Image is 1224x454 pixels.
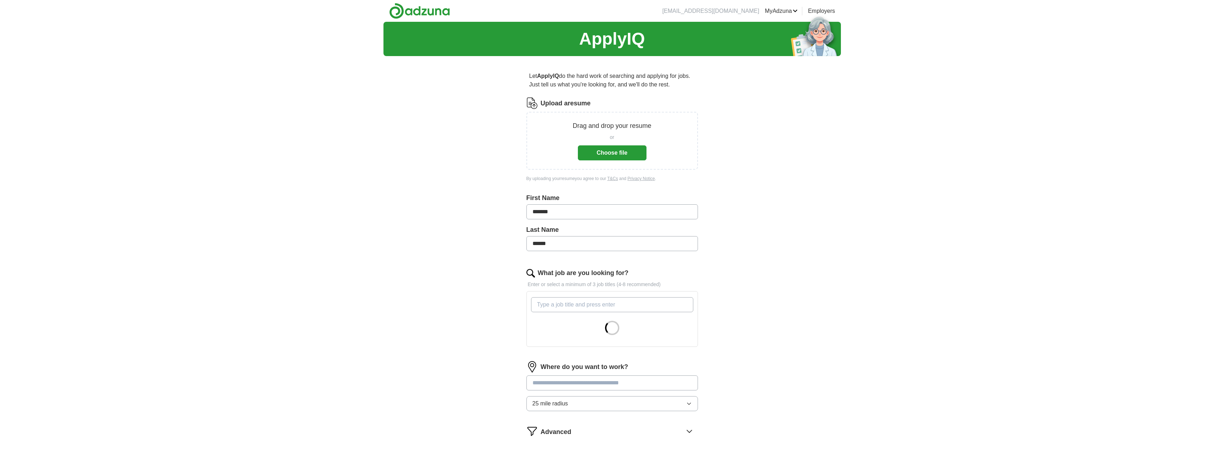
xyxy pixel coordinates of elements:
strong: ApplyIQ [537,73,559,79]
img: CV Icon [526,98,538,109]
h1: ApplyIQ [579,26,645,52]
div: By uploading your resume you agree to our and . [526,175,698,182]
span: or [610,134,614,141]
label: Where do you want to work? [541,362,628,372]
a: MyAdzuna [765,7,798,15]
label: First Name [526,193,698,203]
span: 25 mile radius [532,399,568,408]
li: [EMAIL_ADDRESS][DOMAIN_NAME] [662,7,759,15]
p: Enter or select a minimum of 3 job titles (4-8 recommended) [526,281,698,288]
button: Choose file [578,145,646,160]
button: 25 mile radius [526,396,698,411]
p: Let do the hard work of searching and applying for jobs. Just tell us what you're looking for, an... [526,69,698,92]
a: T&Cs [607,176,618,181]
img: Adzuna logo [389,3,450,19]
a: Employers [808,7,835,15]
input: Type a job title and press enter [531,297,693,312]
img: search.png [526,269,535,278]
a: Privacy Notice [628,176,655,181]
img: filter [526,425,538,437]
span: Advanced [541,427,571,437]
img: location.png [526,361,538,373]
label: What job are you looking for? [538,268,629,278]
label: Upload a resume [541,99,591,108]
label: Last Name [526,225,698,235]
p: Drag and drop your resume [573,121,651,131]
